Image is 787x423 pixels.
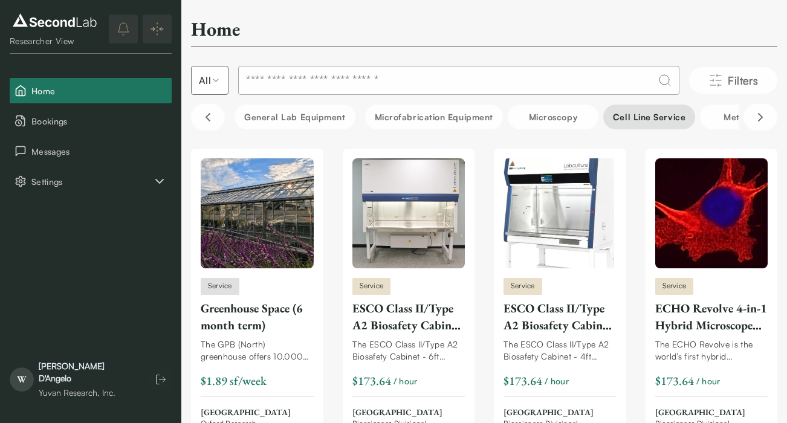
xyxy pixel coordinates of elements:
div: [PERSON_NAME] D'Angelo [39,360,138,384]
button: Scroll left [191,104,225,131]
span: Service [504,278,542,295]
span: Home [31,85,167,97]
div: The GPB (North) greenhouse offers 10,000 sq. ft. of climate-controlled greenhouse space, shared h... [201,338,314,363]
div: Researcher View [10,35,100,47]
div: The ESCO Class II/Type A2 Biosafety Cabinet - 6ft combines a multitude of design, construction, a... [352,338,465,363]
span: W [10,367,34,392]
button: Bookings [10,108,172,134]
button: Select listing type [191,66,228,95]
div: Yuvan Research, Inc. [39,387,138,399]
button: Messages [10,138,172,164]
div: ESCO Class II/Type A2 Biosafety Cabinet (6ft) [352,300,465,334]
span: [GEOGRAPHIC_DATA] [655,407,768,419]
img: Greenhouse Space (6 month term) [201,158,314,268]
div: ECHO Revolve 4-in-1 Hybrid Microscope (FITC, CY5, TRITC filters, 4X,10X,20X,40X Phase lens and 10... [655,300,768,334]
button: Expand/Collapse sidebar [143,15,172,44]
div: The ECHO Revolve is the world’s first hybrid microscope, combining four microscopes (upright, inv... [655,338,768,363]
img: ESCO Class II/Type A2 Biosafety Cabinet (6ft) [352,158,465,268]
button: Log out [150,369,172,390]
button: Home [10,78,172,103]
span: Filters [728,72,758,89]
img: ECHO Revolve 4-in-1 Hybrid Microscope (FITC, CY5, TRITC filters, 4X,10X,20X,40X Phase lens and 10... [655,158,768,268]
span: [GEOGRAPHIC_DATA] [201,407,314,419]
div: The ESCO Class II/Type A2 Biosafety Cabinet - 4ft combines a multitude of design, construction, a... [504,338,617,363]
button: notifications [109,15,138,44]
button: Microscopy [508,105,598,129]
h2: Home [191,17,240,41]
button: Scroll right [743,104,777,131]
span: Service [201,278,239,295]
img: logo [10,11,100,30]
button: Microfabrication Equipment [365,105,503,129]
div: $173.64 [655,372,694,389]
span: / hour [696,375,721,387]
div: Greenhouse Space (6 month term) [201,300,314,334]
span: $1.89 sf/week [201,373,267,389]
div: $173.64 [352,372,391,389]
button: Filters [689,67,777,94]
div: $173.64 [504,372,542,389]
div: ESCO Class II/Type A2 Biosafety Cabinet (4ft) [504,300,617,334]
span: [GEOGRAPHIC_DATA] [352,407,465,419]
span: Service [352,278,391,295]
img: ESCO Class II/Type A2 Biosafety Cabinet (4ft) [504,158,617,268]
button: General Lab equipment [235,105,355,129]
div: Settings sub items [10,169,172,194]
button: Settings [10,169,172,194]
span: [GEOGRAPHIC_DATA] [504,407,617,419]
span: / hour [545,375,569,387]
span: Messages [31,145,167,158]
span: Bookings [31,115,167,128]
span: Service [655,278,694,295]
span: Settings [31,175,152,188]
button: Cell line service [603,105,695,129]
span: / hour [393,375,418,387]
